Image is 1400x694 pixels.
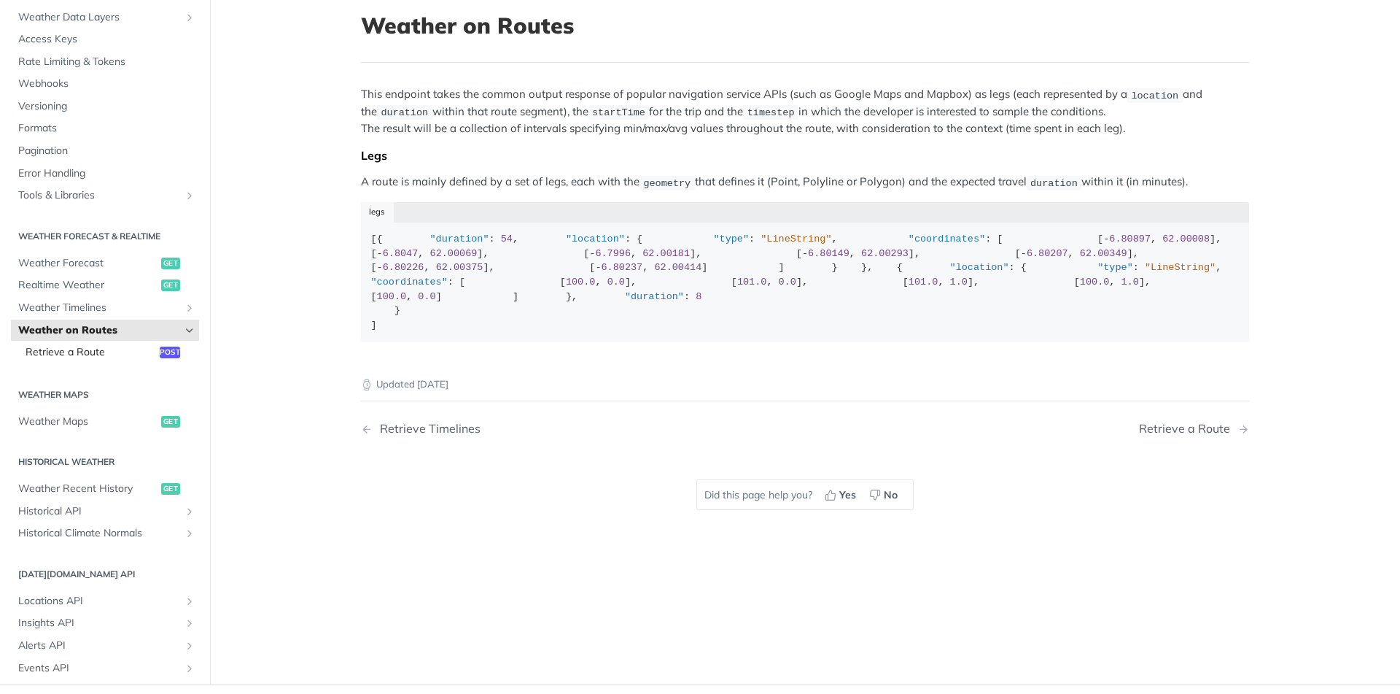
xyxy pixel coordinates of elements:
span: get [161,416,180,428]
span: 1.0 [1121,277,1139,288]
a: Webhooks [11,73,199,95]
h2: Historical Weather [11,455,199,469]
span: 6.80226 [383,262,424,273]
span: 101.0 [909,277,938,288]
button: Show subpages for Historical Climate Normals [184,528,195,539]
h1: Weather on Routes [361,12,1249,39]
span: Pagination [18,144,195,158]
div: Legs [361,148,1249,163]
span: Rate Limiting & Tokens [18,55,195,69]
span: Yes [839,487,856,503]
a: Historical Climate NormalsShow subpages for Historical Climate Normals [11,523,199,544]
span: "duration" [625,291,684,302]
span: geometry [643,177,691,188]
span: "type" [1097,262,1133,273]
span: "coordinates" [909,234,985,244]
span: "LineString" [1145,262,1216,273]
span: Weather Forecast [18,256,157,271]
span: 62.00349 [1080,248,1127,259]
div: Did this page help you? [696,479,914,510]
span: - [595,262,601,273]
span: 62.00069 [430,248,478,259]
span: 8 [696,291,701,302]
button: Yes [820,484,864,506]
span: Weather Data Layers [18,10,180,25]
span: 62.00375 [436,262,483,273]
span: 101.0 [737,277,767,288]
span: startTime [592,107,645,118]
a: Pagination [11,140,199,162]
a: Weather Recent Historyget [11,478,199,500]
p: This endpoint takes the common output response of popular navigation service APIs (such as Google... [361,86,1249,136]
span: "duration" [430,234,489,244]
span: 100.0 [377,291,407,302]
span: Webhooks [18,77,195,91]
span: Historical Climate Normals [18,526,180,541]
span: 6.8047 [383,248,419,259]
h2: Weather Maps [11,388,199,401]
span: - [802,248,808,259]
button: Show subpages for Tools & Libraries [184,190,195,201]
span: Retrieve a Route [26,345,156,360]
span: 100.0 [566,277,596,288]
a: Error Handling [11,163,199,185]
span: 0.0 [779,277,796,288]
button: Hide subpages for Weather on Routes [184,325,195,336]
span: 0.0 [607,277,625,288]
span: Error Handling [18,166,195,181]
span: get [161,279,180,291]
span: - [589,248,595,259]
span: - [1103,234,1109,244]
span: duration [381,107,428,118]
span: 6.80897 [1109,234,1151,244]
div: Retrieve a Route [1139,422,1237,436]
span: - [377,248,383,259]
span: Insights API [18,616,180,631]
a: Alerts APIShow subpages for Alerts API [11,635,199,657]
span: 62.00293 [861,248,909,259]
span: Formats [18,121,195,136]
span: No [884,487,898,503]
button: Show subpages for Locations API [184,595,195,607]
span: "type" [713,234,749,244]
a: Rate Limiting & Tokens [11,51,199,73]
span: Weather on Routes [18,323,180,338]
a: Events APIShow subpages for Events API [11,658,199,679]
a: Previous Page: Retrieve Timelines [361,422,742,436]
div: Retrieve Timelines [373,422,481,436]
span: "location" [950,262,1009,273]
span: Locations API [18,594,180,609]
a: Retrieve a Routepost [18,342,199,363]
span: 62.00414 [654,262,701,273]
a: Weather Forecastget [11,252,199,274]
span: post [160,347,180,358]
a: Access Keys [11,28,199,50]
span: 0.0 [418,291,435,302]
span: timestep [747,107,795,118]
a: Tools & LibrariesShow subpages for Tools & Libraries [11,185,199,207]
a: Historical APIShow subpages for Historical API [11,501,199,523]
span: "coordinates" [371,277,448,288]
span: Weather Timelines [18,301,180,315]
button: Show subpages for Insights API [184,617,195,629]
span: Tools & Libraries [18,188,180,203]
button: Show subpages for Historical API [184,506,195,517]
button: No [864,484,906,506]
a: Versioning [11,96,199,117]
span: Realtime Weather [18,278,157,293]
button: Show subpages for Weather Data Layers [184,12,195,23]
span: Historical API [18,504,180,519]
span: 6.80237 [602,262,643,273]
span: - [377,262,383,273]
a: Weather TimelinesShow subpages for Weather Timelines [11,297,199,319]
span: Events API [18,661,180,676]
span: Weather Maps [18,415,157,429]
a: Weather Data LayersShow subpages for Weather Data Layers [11,7,199,28]
button: Show subpages for Events API [184,663,195,674]
h2: [DATE][DOMAIN_NAME] API [11,568,199,581]
span: Versioning [18,99,195,114]
button: Show subpages for Weather Timelines [184,302,195,314]
h2: Weather Forecast & realtime [11,230,199,243]
span: 54 [501,234,513,244]
span: 6.80149 [808,248,849,259]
